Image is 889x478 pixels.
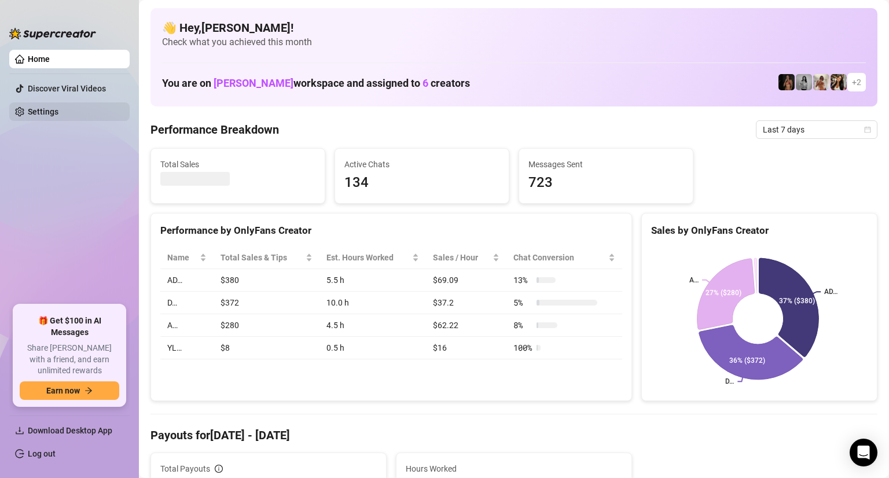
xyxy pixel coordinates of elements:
th: Total Sales & Tips [214,247,319,269]
td: YL… [160,337,214,359]
th: Chat Conversion [506,247,622,269]
span: Messages Sent [528,158,684,171]
td: $16 [426,337,506,359]
span: Earn now [46,386,80,395]
span: Active Chats [344,158,499,171]
span: Total Sales [160,158,315,171]
span: Share [PERSON_NAME] with a friend, and earn unlimited rewards [20,343,119,377]
button: Earn nowarrow-right [20,381,119,400]
td: 4.5 h [319,314,426,337]
h1: You are on workspace and assigned to creators [162,77,470,90]
div: Open Intercom Messenger [850,439,877,466]
span: info-circle [215,465,223,473]
td: $380 [214,269,319,292]
img: A [796,74,812,90]
span: Last 7 days [763,121,870,138]
a: Settings [28,107,58,116]
h4: Payouts for [DATE] - [DATE] [150,427,877,443]
span: 13 % [513,274,532,286]
div: Est. Hours Worked [326,251,410,264]
img: Green [813,74,829,90]
span: 723 [528,172,684,194]
div: Performance by OnlyFans Creator [160,223,622,238]
td: AD… [160,269,214,292]
span: arrow-right [85,387,93,395]
td: D… [160,292,214,314]
td: $280 [214,314,319,337]
text: A… [689,276,699,284]
span: Total Payouts [160,462,210,475]
span: 6 [423,77,428,89]
td: 0.5 h [319,337,426,359]
span: Chat Conversion [513,251,606,264]
span: 134 [344,172,499,194]
td: 10.0 h [319,292,426,314]
span: Download Desktop App [28,426,112,435]
td: $372 [214,292,319,314]
span: Hours Worked [406,462,622,475]
td: $8 [214,337,319,359]
div: Sales by OnlyFans Creator [651,223,868,238]
a: Discover Viral Videos [28,84,106,93]
span: download [15,426,24,435]
h4: 👋 Hey, [PERSON_NAME] ! [162,20,866,36]
td: A… [160,314,214,337]
span: Check what you achieved this month [162,36,866,49]
img: logo-BBDzfeDw.svg [9,28,96,39]
td: $62.22 [426,314,506,337]
span: 🎁 Get $100 in AI Messages [20,315,119,338]
span: Total Sales & Tips [221,251,303,264]
span: [PERSON_NAME] [214,77,293,89]
span: 100 % [513,341,532,354]
span: 8 % [513,319,532,332]
a: Log out [28,449,56,458]
span: + 2 [852,76,861,89]
img: AD [831,74,847,90]
td: 5.5 h [319,269,426,292]
td: $37.2 [426,292,506,314]
img: D [778,74,795,90]
span: Sales / Hour [433,251,490,264]
span: 5 % [513,296,532,309]
h4: Performance Breakdown [150,122,279,138]
th: Sales / Hour [426,247,506,269]
a: Home [28,54,50,64]
text: D… [725,378,734,386]
text: AD… [824,288,837,296]
span: calendar [864,126,871,133]
th: Name [160,247,214,269]
td: $69.09 [426,269,506,292]
span: Name [167,251,197,264]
